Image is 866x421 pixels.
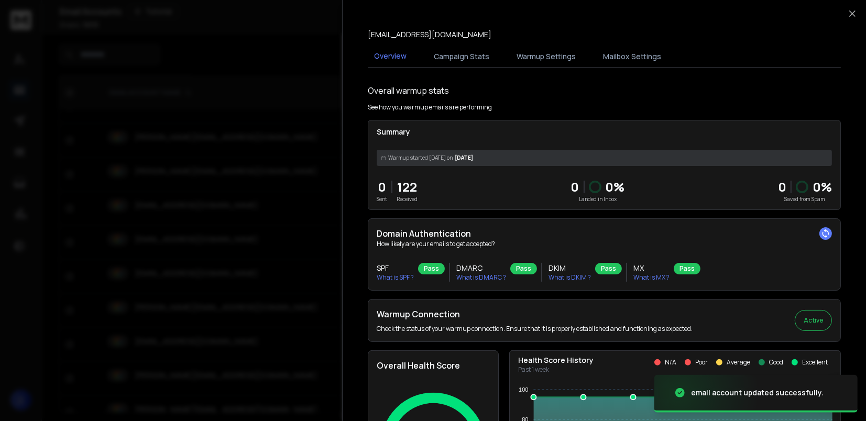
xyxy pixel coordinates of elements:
[813,179,832,195] p: 0 %
[606,179,625,195] p: 0 %
[518,355,594,365] p: Health Score History
[695,358,708,367] p: Poor
[549,273,591,282] p: What is DKIM ?
[427,45,496,68] button: Campaign Stats
[377,359,490,372] h2: Overall Health Score
[727,358,750,367] p: Average
[510,263,537,274] div: Pass
[802,358,828,367] p: Excellent
[456,273,506,282] p: What is DMARC ?
[778,178,786,195] strong: 0
[519,386,528,393] tspan: 100
[377,179,387,195] p: 0
[510,45,582,68] button: Warmup Settings
[778,195,832,203] p: Saved from Spam
[674,263,700,274] div: Pass
[571,195,625,203] p: Landed in Inbox
[456,263,506,273] h3: DMARC
[633,263,670,273] h3: MX
[368,84,449,97] h1: Overall warmup stats
[769,358,783,367] p: Good
[388,154,453,162] span: Warmup started [DATE] on
[397,195,418,203] p: Received
[597,45,667,68] button: Mailbox Settings
[377,263,414,273] h3: SPF
[571,179,579,195] p: 0
[665,358,676,367] p: N/A
[549,263,591,273] h3: DKIM
[368,103,492,112] p: See how you warmup emails are performing
[377,195,387,203] p: Sent
[418,263,445,274] div: Pass
[377,227,832,240] h2: Domain Authentication
[377,273,414,282] p: What is SPF ?
[368,45,413,69] button: Overview
[377,240,832,248] p: How likely are your emails to get accepted?
[397,179,418,195] p: 122
[595,263,622,274] div: Pass
[377,308,693,320] h2: Warmup Connection
[633,273,670,282] p: What is MX ?
[795,310,832,331] button: Active
[377,127,832,137] p: Summary
[368,29,491,40] p: [EMAIL_ADDRESS][DOMAIN_NAME]
[377,325,693,333] p: Check the status of your warmup connection. Ensure that it is properly established and functionin...
[377,150,832,166] div: [DATE]
[518,365,594,374] p: Past 1 week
